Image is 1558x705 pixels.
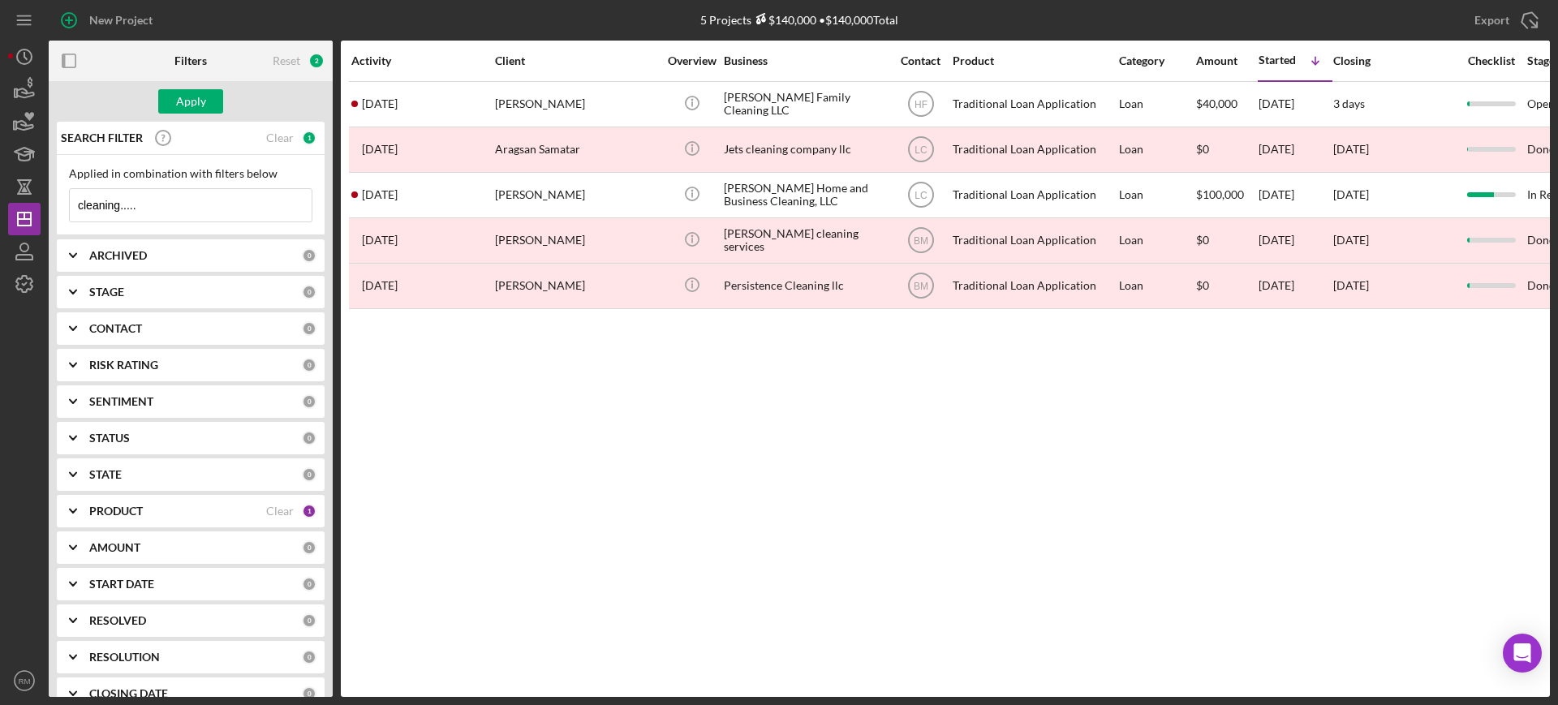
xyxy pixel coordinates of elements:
[1333,233,1369,247] time: [DATE]
[953,54,1115,67] div: Product
[751,13,816,27] div: $140,000
[1119,264,1194,307] div: Loan
[302,577,316,591] div: 0
[1333,187,1369,201] time: [DATE]
[953,264,1115,307] div: Traditional Loan Application
[1119,128,1194,171] div: Loan
[495,128,657,171] div: Aragsan Samatar
[89,687,168,700] b: CLOSING DATE
[89,505,143,518] b: PRODUCT
[724,264,886,307] div: Persistence Cleaning llc
[915,190,927,201] text: LC
[362,188,398,201] time: 2025-04-25 21:24
[302,467,316,482] div: 0
[89,359,158,372] b: RISK RATING
[69,167,312,180] div: Applied in combination with filters below
[362,97,398,110] time: 2025-07-24 04:25
[302,394,316,409] div: 0
[89,249,147,262] b: ARCHIVED
[724,54,886,67] div: Business
[89,468,122,481] b: STATE
[1259,83,1332,126] div: [DATE]
[1196,97,1237,110] span: $40,000
[890,54,951,67] div: Contact
[915,99,927,110] text: HF
[351,54,493,67] div: Activity
[1259,219,1332,262] div: [DATE]
[953,83,1115,126] div: Traditional Loan Application
[495,174,657,217] div: [PERSON_NAME]
[302,686,316,701] div: 0
[89,541,140,554] b: AMOUNT
[174,54,207,67] b: Filters
[1119,219,1194,262] div: Loan
[1333,97,1365,110] time: 3 days
[1196,128,1257,171] div: $0
[1196,219,1257,262] div: $0
[302,431,316,445] div: 0
[1119,174,1194,217] div: Loan
[302,248,316,263] div: 0
[661,54,722,67] div: Overview
[302,540,316,555] div: 0
[1196,264,1257,307] div: $0
[1259,174,1332,217] div: [DATE]
[1259,128,1332,171] div: [DATE]
[302,650,316,664] div: 0
[1196,54,1257,67] div: Amount
[1503,634,1542,673] div: Open Intercom Messenger
[724,83,886,126] div: [PERSON_NAME] Family Cleaning LLC
[1333,54,1455,67] div: Closing
[953,219,1115,262] div: Traditional Loan Application
[1333,278,1369,292] time: [DATE]
[1333,142,1369,156] time: [DATE]
[158,89,223,114] button: Apply
[700,13,898,27] div: 5 Projects • $140,000 Total
[89,4,153,37] div: New Project
[1196,174,1257,217] div: $100,000
[302,131,316,145] div: 1
[495,54,657,67] div: Client
[89,432,130,445] b: STATUS
[8,664,41,697] button: RM
[19,677,31,686] text: RM
[495,264,657,307] div: [PERSON_NAME]
[89,395,153,408] b: SENTIMENT
[1119,83,1194,126] div: Loan
[89,614,146,627] b: RESOLVED
[1259,54,1296,67] div: Started
[362,279,398,292] time: 2024-08-08 16:08
[302,285,316,299] div: 0
[1259,264,1332,307] div: [DATE]
[61,131,143,144] b: SEARCH FILTER
[915,144,927,156] text: LC
[953,128,1115,171] div: Traditional Loan Application
[495,83,657,126] div: [PERSON_NAME]
[302,613,316,628] div: 0
[953,174,1115,217] div: Traditional Loan Application
[1457,54,1526,67] div: Checklist
[302,321,316,336] div: 0
[914,235,928,247] text: BM
[89,651,160,664] b: RESOLUTION
[302,358,316,372] div: 0
[914,281,928,292] text: BM
[49,4,169,37] button: New Project
[89,322,142,335] b: CONTACT
[176,89,206,114] div: Apply
[89,286,124,299] b: STAGE
[362,234,398,247] time: 2024-09-17 16:12
[1474,4,1509,37] div: Export
[266,131,294,144] div: Clear
[1119,54,1194,67] div: Category
[495,219,657,262] div: [PERSON_NAME]
[1458,4,1550,37] button: Export
[302,504,316,518] div: 1
[266,505,294,518] div: Clear
[89,578,154,591] b: START DATE
[724,174,886,217] div: [PERSON_NAME] Home and Business Cleaning, LLC
[724,128,886,171] div: Jets cleaning company llc
[273,54,300,67] div: Reset
[724,219,886,262] div: [PERSON_NAME] cleaning services
[308,53,325,69] div: 2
